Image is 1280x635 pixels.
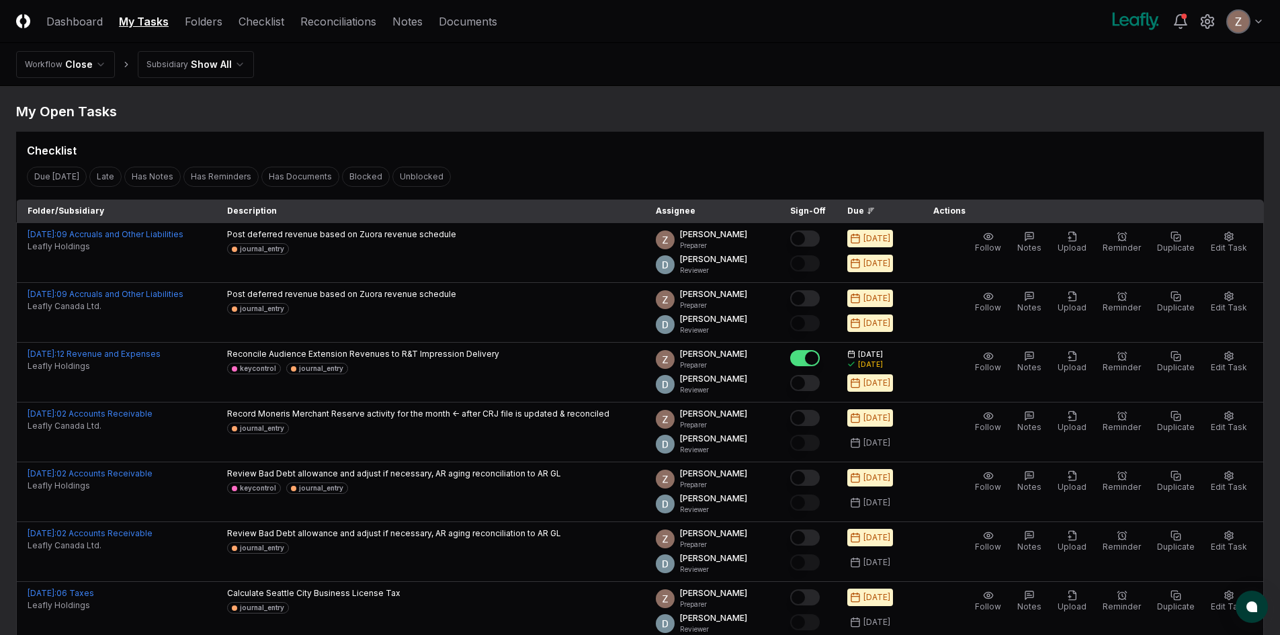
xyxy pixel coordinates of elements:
button: Follow [972,527,1004,556]
div: journal_entry [299,483,343,493]
span: Duplicate [1157,362,1195,372]
a: [DATE]:02 Accounts Receivable [28,468,153,478]
p: Post deferred revenue based on Zuora revenue schedule [227,228,456,241]
div: [DATE] [863,317,890,329]
img: ACg8ocKnDsamp5-SE65NkOhq35AnOBarAXdzXQ03o9g231ijNgHgyA=s96-c [656,530,675,548]
div: [DATE] [863,232,890,245]
button: Notes [1015,288,1044,316]
span: Leafly Holdings [28,360,90,372]
span: Duplicate [1157,243,1195,253]
button: Edit Task [1208,348,1250,376]
button: Edit Task [1208,468,1250,496]
p: [PERSON_NAME] [680,373,747,385]
button: Mark complete [790,375,820,391]
button: Follow [972,587,1004,616]
p: [PERSON_NAME] [680,348,747,360]
a: Reconciliations [300,13,376,30]
span: Edit Task [1211,542,1247,552]
div: keycontrol [240,364,276,374]
span: Edit Task [1211,482,1247,492]
p: Preparer [680,599,747,609]
div: [DATE] [863,257,890,269]
a: Dashboard [46,13,103,30]
button: Mark complete [790,290,820,306]
p: Record Moneris Merchant Reserve activity for the month <- after CRJ file is updated & reconciled [227,408,609,420]
span: [DATE] : [28,349,56,359]
button: Late [89,167,122,187]
span: Notes [1017,362,1041,372]
button: Upload [1055,228,1089,257]
span: Reminder [1103,601,1141,611]
div: journal_entry [240,543,284,553]
button: Due Today [27,167,87,187]
button: Mark complete [790,614,820,630]
button: Duplicate [1154,228,1197,257]
span: Notes [1017,542,1041,552]
th: Description [216,200,645,223]
div: [DATE] [863,532,890,544]
span: Leafly Canada Ltd. [28,540,101,552]
p: Preparer [680,420,747,430]
span: Follow [975,601,1001,611]
p: Reviewer [680,265,747,276]
button: Follow [972,288,1004,316]
span: [DATE] [858,349,883,359]
button: Mark complete [790,350,820,366]
span: [DATE] : [28,409,56,419]
img: ACg8ocLeIi4Jlns6Fsr4lO0wQ1XJrFQvF4yUjbLrd1AsCAOmrfa1KQ=s96-c [656,375,675,394]
button: Upload [1055,468,1089,496]
span: Notes [1017,422,1041,432]
img: ACg8ocLeIi4Jlns6Fsr4lO0wQ1XJrFQvF4yUjbLrd1AsCAOmrfa1KQ=s96-c [656,614,675,633]
span: Notes [1017,601,1041,611]
button: Reminder [1100,408,1144,436]
span: Duplicate [1157,482,1195,492]
button: Notes [1015,348,1044,376]
span: Upload [1058,302,1086,312]
img: Logo [16,14,30,28]
a: My Tasks [119,13,169,30]
nav: breadcrumb [16,51,254,78]
img: ACg8ocLeIi4Jlns6Fsr4lO0wQ1XJrFQvF4yUjbLrd1AsCAOmrfa1KQ=s96-c [656,495,675,513]
span: Notes [1017,302,1041,312]
th: Sign-Off [779,200,837,223]
div: [DATE] [863,497,890,509]
p: [PERSON_NAME] [680,408,747,420]
p: Reviewer [680,325,747,335]
button: Follow [972,348,1004,376]
span: Follow [975,542,1001,552]
button: Duplicate [1154,348,1197,376]
div: Due [847,205,901,217]
span: Follow [975,422,1001,432]
button: Edit Task [1208,587,1250,616]
img: ACg8ocLeIi4Jlns6Fsr4lO0wQ1XJrFQvF4yUjbLrd1AsCAOmrfa1KQ=s96-c [656,255,675,274]
p: [PERSON_NAME] [680,468,747,480]
img: ACg8ocKnDsamp5-SE65NkOhq35AnOBarAXdzXQ03o9g231ijNgHgyA=s96-c [1228,11,1249,32]
p: Reviewer [680,505,747,515]
p: Reviewer [680,564,747,575]
p: [PERSON_NAME] [680,587,747,599]
span: Duplicate [1157,601,1195,611]
th: Folder/Subsidiary [17,200,217,223]
a: Notes [392,13,423,30]
button: Unblocked [392,167,451,187]
button: Follow [972,468,1004,496]
span: [DATE] : [28,528,56,538]
div: journal_entry [240,423,284,433]
button: Mark complete [790,230,820,247]
div: keycontrol [240,483,276,493]
a: Checklist [239,13,284,30]
span: Edit Task [1211,243,1247,253]
p: Reviewer [680,385,747,395]
button: Reminder [1100,348,1144,376]
span: Follow [975,362,1001,372]
img: ACg8ocKnDsamp5-SE65NkOhq35AnOBarAXdzXQ03o9g231ijNgHgyA=s96-c [656,290,675,309]
img: ACg8ocLeIi4Jlns6Fsr4lO0wQ1XJrFQvF4yUjbLrd1AsCAOmrfa1KQ=s96-c [656,554,675,573]
div: [DATE] [863,292,890,304]
span: Upload [1058,422,1086,432]
p: Reviewer [680,624,747,634]
button: Notes [1015,228,1044,257]
button: Mark complete [790,589,820,605]
span: Duplicate [1157,422,1195,432]
span: Duplicate [1157,542,1195,552]
p: [PERSON_NAME] [680,228,747,241]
